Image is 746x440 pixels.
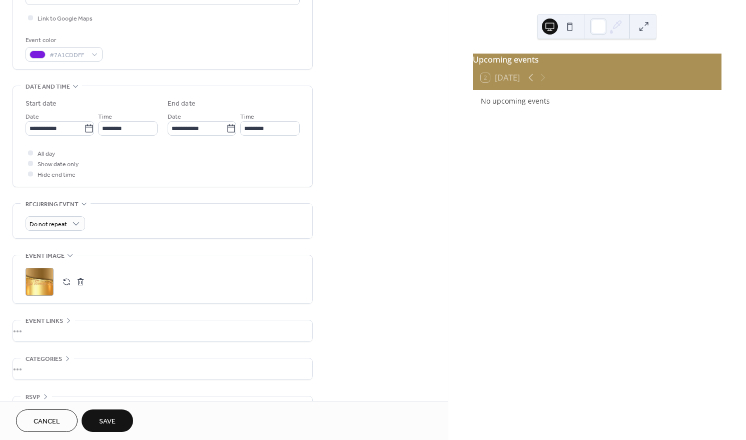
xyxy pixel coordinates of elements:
div: End date [168,99,196,109]
span: Save [99,416,116,427]
button: Save [82,409,133,432]
span: Link to Google Maps [38,14,93,24]
div: ••• [13,396,312,417]
div: No upcoming events [481,96,713,106]
span: Cancel [34,416,60,427]
button: Cancel [16,409,78,432]
span: Date and time [26,82,70,92]
div: Start date [26,99,57,109]
span: Event links [26,316,63,326]
span: Show date only [38,159,79,170]
span: #7A1CDDFF [50,50,87,61]
span: Time [240,112,254,122]
div: ; [26,268,54,296]
span: Recurring event [26,199,79,210]
span: Hide end time [38,170,76,180]
div: ••• [13,320,312,341]
span: Categories [26,354,62,364]
span: Date [168,112,181,122]
span: All day [38,149,55,159]
div: Upcoming events [473,54,721,66]
span: Date [26,112,39,122]
div: ••• [13,358,312,379]
span: Event image [26,251,65,261]
span: Time [98,112,112,122]
span: Do not repeat [30,219,67,230]
span: RSVP [26,392,40,402]
div: Event color [26,35,101,46]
